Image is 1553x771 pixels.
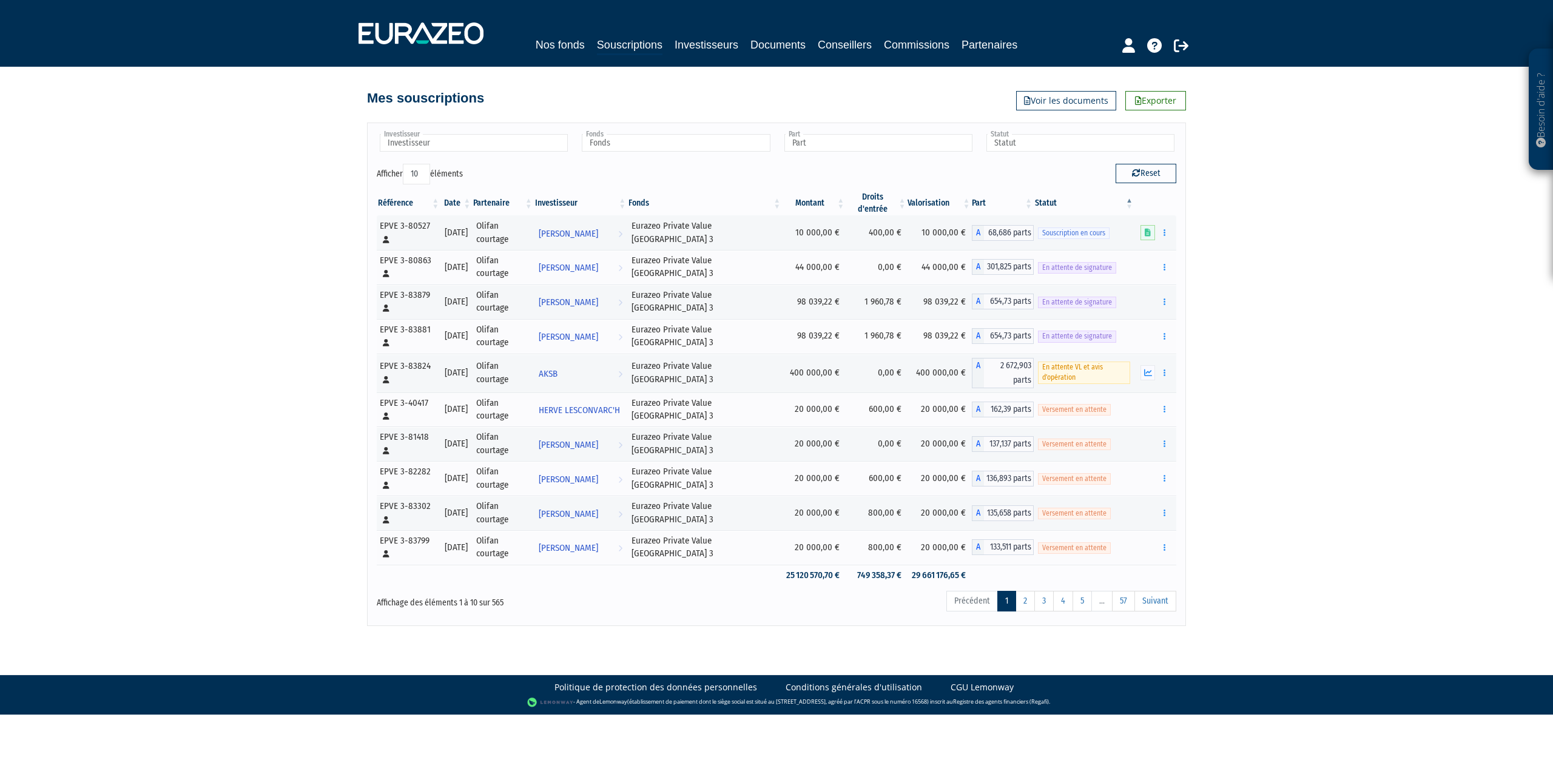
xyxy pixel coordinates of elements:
[534,397,628,422] a: HERVE LESCONVARC'H
[1038,362,1130,383] span: En attente VL et avis d'opération
[1125,91,1186,110] a: Exporter
[908,530,972,565] td: 20 000,00 €
[383,270,389,277] i: [Français] Personne physique
[951,681,1014,693] a: CGU Lemonway
[908,461,972,496] td: 20 000,00 €
[377,164,463,184] label: Afficher éléments
[750,36,806,53] a: Documents
[539,503,598,525] span: [PERSON_NAME]
[846,496,907,530] td: 800,00 €
[377,191,440,215] th: Référence : activer pour trier la colonne par ordre croissant
[782,392,846,427] td: 20 000,00 €
[1038,297,1116,308] span: En attente de signature
[972,402,984,417] span: A
[445,295,468,308] div: [DATE]
[380,323,436,349] div: EPVE 3-83881
[618,537,622,559] i: Voir l'investisseur
[632,360,778,386] div: Eurazeo Private Value [GEOGRAPHIC_DATA] 3
[472,496,534,530] td: Olifan courtage
[383,376,389,383] i: [Français] Personne physique
[846,530,907,565] td: 800,00 €
[539,399,620,422] span: HERVE LESCONVARC'H
[632,465,778,491] div: Eurazeo Private Value [GEOGRAPHIC_DATA] 3
[632,289,778,315] div: Eurazeo Private Value [GEOGRAPHIC_DATA] 3
[846,461,907,496] td: 600,00 €
[527,696,574,709] img: logo-lemonway.png
[972,471,984,487] span: A
[846,392,907,427] td: 600,00 €
[972,225,1034,241] div: A - Eurazeo Private Value Europe 3
[472,392,534,427] td: Olifan courtage
[539,363,558,385] span: AKSB
[908,319,972,354] td: 98 039,22 €
[632,220,778,246] div: Eurazeo Private Value [GEOGRAPHIC_DATA] 3
[445,366,468,379] div: [DATE]
[1116,164,1176,183] button: Reset
[539,223,598,245] span: [PERSON_NAME]
[534,289,628,314] a: [PERSON_NAME]
[632,254,778,280] div: Eurazeo Private Value [GEOGRAPHIC_DATA] 3
[846,565,907,586] td: 749 358,37 €
[1534,55,1548,164] p: Besoin d'aide ?
[539,257,598,279] span: [PERSON_NAME]
[539,291,598,314] span: [PERSON_NAME]
[445,329,468,342] div: [DATE]
[534,255,628,279] a: [PERSON_NAME]
[984,539,1034,555] span: 133,511 parts
[383,550,389,557] i: [Français] Personne physique
[534,501,628,525] a: [PERSON_NAME]
[972,505,984,521] span: A
[984,436,1034,452] span: 137,137 parts
[1016,91,1116,110] a: Voir les documents
[782,284,846,319] td: 98 039,22 €
[1038,331,1116,342] span: En attente de signature
[782,191,846,215] th: Montant: activer pour trier la colonne par ordre croissant
[908,496,972,530] td: 20 000,00 €
[618,363,622,385] i: Voir l'investisseur
[972,328,1034,344] div: A - Eurazeo Private Value Europe 3
[618,257,622,279] i: Voir l'investisseur
[383,305,389,312] i: [Français] Personne physique
[972,358,984,388] span: A
[972,191,1034,215] th: Part: activer pour trier la colonne par ordre croissant
[984,505,1034,521] span: 135,658 parts
[377,590,699,609] div: Affichage des éléments 1 à 10 sur 565
[962,36,1017,53] a: Partenaires
[1112,591,1135,611] a: 57
[445,541,468,554] div: [DATE]
[782,565,846,586] td: 25 120 570,70 €
[618,223,622,245] i: Voir l'investisseur
[618,291,622,314] i: Voir l'investisseur
[380,431,436,457] div: EPVE 3-81418
[1073,591,1092,611] a: 5
[472,319,534,354] td: Olifan courtage
[618,434,622,456] i: Voir l'investisseur
[618,503,622,525] i: Voir l'investisseur
[472,215,534,250] td: Olifan courtage
[539,434,598,456] span: [PERSON_NAME]
[445,226,468,239] div: [DATE]
[1038,508,1111,519] span: Versement en attente
[1016,591,1035,611] a: 2
[1038,404,1111,416] span: Versement en attente
[383,516,389,524] i: [Français] Personne physique
[1038,542,1111,554] span: Versement en attente
[782,461,846,496] td: 20 000,00 €
[908,392,972,427] td: 20 000,00 €
[972,539,984,555] span: A
[1038,439,1111,450] span: Versement en attente
[534,191,628,215] th: Investisseur: activer pour trier la colonne par ordre croissant
[984,402,1034,417] span: 162,39 parts
[383,482,389,489] i: [Français] Personne physique
[380,289,436,315] div: EPVE 3-83879
[472,191,534,215] th: Partenaire: activer pour trier la colonne par ordre croissant
[972,436,984,452] span: A
[984,328,1034,344] span: 654,73 parts
[472,426,534,461] td: Olifan courtage
[908,250,972,284] td: 44 000,00 €
[554,681,757,693] a: Politique de protection des données personnelles
[534,432,628,456] a: [PERSON_NAME]
[380,254,436,280] div: EPVE 3-80863
[534,535,628,559] a: [PERSON_NAME]
[1038,227,1110,239] span: Souscription en cours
